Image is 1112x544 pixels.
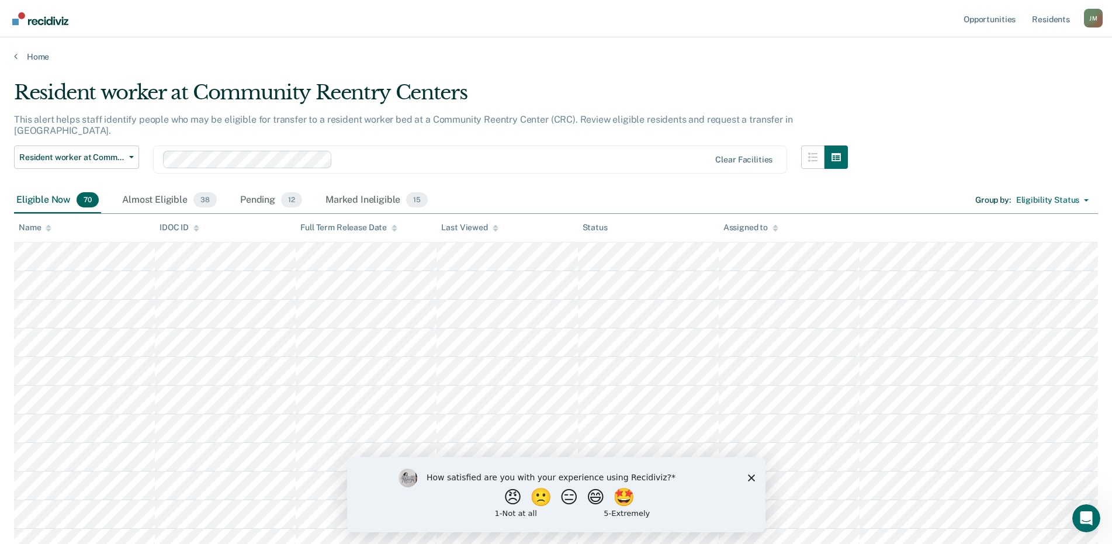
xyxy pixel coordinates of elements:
span: 12 [281,192,302,207]
div: Assigned to [723,223,778,233]
div: J M [1084,9,1103,27]
div: Name [19,223,51,233]
div: Almost Eligible38 [120,188,219,213]
p: This alert helps staff identify people who may be eligible for transfer to a resident worker bed ... [14,114,792,136]
div: Full Term Release Date [300,223,397,233]
div: Eligible Now70 [14,188,101,213]
span: Resident worker at Community Reentry Centers [19,153,124,162]
div: Last Viewed [441,223,498,233]
button: Eligibility Status [1011,191,1094,210]
span: 38 [193,192,217,207]
a: Home [14,51,1098,62]
span: 15 [406,192,428,207]
button: Resident worker at Community Reentry Centers [14,145,139,169]
iframe: Intercom live chat [1072,504,1100,532]
div: Resident worker at Community Reentry Centers [14,81,848,114]
div: Status [583,223,608,233]
img: Recidiviz [12,12,68,25]
button: Profile dropdown button [1084,9,1103,27]
div: Eligibility Status [1016,195,1079,205]
div: Pending12 [238,188,304,213]
div: Marked Ineligible15 [323,188,430,213]
div: Clear facilities [715,155,772,165]
iframe: Survey by Kim from Recidiviz [347,457,765,532]
div: Group by : [975,195,1011,205]
span: 70 [77,192,99,207]
div: IDOC ID [160,223,199,233]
